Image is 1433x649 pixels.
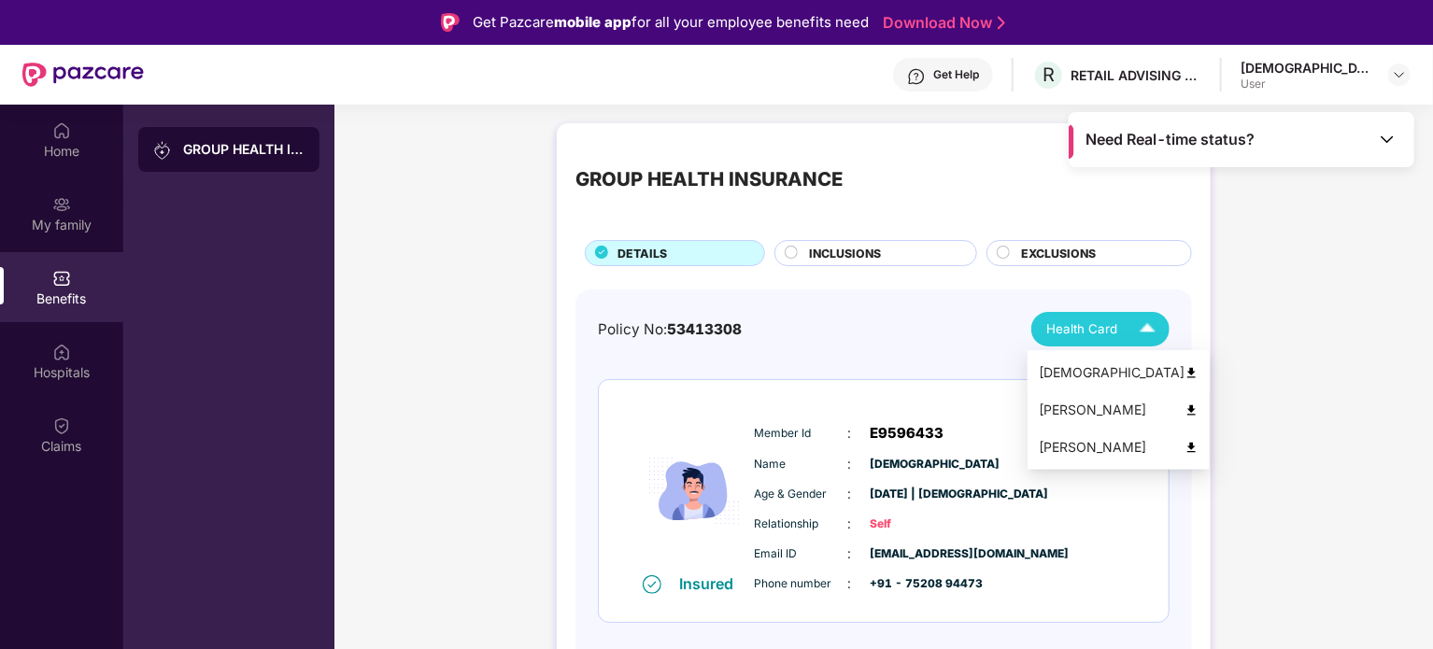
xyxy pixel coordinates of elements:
div: [DEMOGRAPHIC_DATA] [1039,362,1199,383]
span: : [848,454,852,474]
span: Name [755,456,848,473]
span: 53413308 [667,320,742,338]
div: Policy No: [598,318,742,341]
img: svg+xml;base64,PHN2ZyB4bWxucz0iaHR0cDovL3d3dy53My5vcmcvMjAwMC9zdmciIHdpZHRoPSIxNiIgaGVpZ2h0PSIxNi... [643,575,661,594]
img: Toggle Icon [1378,130,1397,148]
div: Insured [680,574,745,593]
a: Download Now [883,13,1000,33]
span: Need Real-time status? [1086,130,1256,149]
strong: mobile app [554,13,631,31]
span: Member Id [755,425,848,443]
img: svg+xml;base64,PHN2ZyB3aWR0aD0iMjAiIGhlaWdodD0iMjAiIHZpZXdCb3g9IjAgMCAyMCAyMCIgZmlsbD0ibm9uZSIgeG... [153,141,172,160]
img: Icuh8uwCUCF+XjCZyLQsAKiDCM9HiE6CMYmKQaPGkZKaA32CAAACiQcFBJY0IsAAAAASUVORK5CYII= [1131,313,1164,346]
div: GROUP HEALTH INSURANCE [575,164,843,194]
span: R [1043,63,1055,86]
span: [EMAIL_ADDRESS][DOMAIN_NAME] [871,545,964,563]
span: : [848,423,852,444]
span: EXCLUSIONS [1021,245,1096,262]
div: [PERSON_NAME] [1039,437,1199,458]
span: Phone number [755,575,848,593]
button: Health Card [1031,312,1170,346]
img: svg+xml;base64,PHN2ZyB4bWxucz0iaHR0cDovL3d3dy53My5vcmcvMjAwMC9zdmciIHdpZHRoPSI0OCIgaGVpZ2h0PSI0OC... [1185,403,1199,417]
div: RETAIL ADVISING SERVICES LLP [1071,66,1201,84]
img: svg+xml;base64,PHN2ZyBpZD0iQmVuZWZpdHMiIHhtbG5zPSJodHRwOi8vd3d3LnczLm9yZy8yMDAwL3N2ZyIgd2lkdGg9Ij... [52,269,71,288]
div: User [1241,77,1371,92]
span: INCLUSIONS [809,245,881,262]
img: svg+xml;base64,PHN2ZyBpZD0iSG9zcGl0YWxzIiB4bWxucz0iaHR0cDovL3d3dy53My5vcmcvMjAwMC9zdmciIHdpZHRoPS... [52,343,71,361]
img: svg+xml;base64,PHN2ZyB4bWxucz0iaHR0cDovL3d3dy53My5vcmcvMjAwMC9zdmciIHdpZHRoPSI0OCIgaGVpZ2h0PSI0OC... [1185,441,1199,455]
img: svg+xml;base64,PHN2ZyB4bWxucz0iaHR0cDovL3d3dy53My5vcmcvMjAwMC9zdmciIHdpZHRoPSI0OCIgaGVpZ2h0PSI0OC... [1185,366,1199,380]
span: [DATE] | [DEMOGRAPHIC_DATA] [871,486,964,503]
img: svg+xml;base64,PHN2ZyBpZD0iQ2xhaW0iIHhtbG5zPSJodHRwOi8vd3d3LnczLm9yZy8yMDAwL3N2ZyIgd2lkdGg9IjIwIi... [52,416,71,435]
span: : [848,573,852,594]
span: : [848,543,852,564]
img: icon [638,408,750,573]
span: +91 - 75208 94473 [871,575,964,593]
span: E9596433 [871,422,944,444]
img: svg+xml;base64,PHN2ZyB3aWR0aD0iMjAiIGhlaWdodD0iMjAiIHZpZXdCb3g9IjAgMCAyMCAyMCIgZmlsbD0ibm9uZSIgeG... [52,195,71,214]
span: : [848,484,852,504]
img: svg+xml;base64,PHN2ZyBpZD0iSGVscC0zMngzMiIgeG1sbnM9Imh0dHA6Ly93d3cudzMub3JnLzIwMDAvc3ZnIiB3aWR0aD... [907,67,926,86]
img: New Pazcare Logo [22,63,144,87]
div: [DEMOGRAPHIC_DATA] [1241,59,1371,77]
span: [DEMOGRAPHIC_DATA] [871,456,964,473]
span: Age & Gender [755,486,848,503]
span: Self [871,515,964,533]
img: svg+xml;base64,PHN2ZyBpZD0iRHJvcGRvd24tMzJ4MzIiIHhtbG5zPSJodHRwOi8vd3d3LnczLm9yZy8yMDAwL3N2ZyIgd2... [1392,67,1407,82]
span: Email ID [755,545,848,563]
span: Relationship [755,515,848,533]
img: svg+xml;base64,PHN2ZyBpZD0iSG9tZSIgeG1sbnM9Imh0dHA6Ly93d3cudzMub3JnLzIwMDAvc3ZnIiB3aWR0aD0iMjAiIG... [52,121,71,140]
div: GROUP HEALTH INSURANCE [183,140,305,159]
div: Get Help [933,67,979,82]
img: Logo [441,13,460,32]
div: [PERSON_NAME] [1039,400,1199,420]
img: Stroke [998,13,1005,33]
span: Health Card [1046,319,1117,339]
div: Get Pazcare for all your employee benefits need [473,11,869,34]
span: DETAILS [617,245,667,262]
span: : [848,514,852,534]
